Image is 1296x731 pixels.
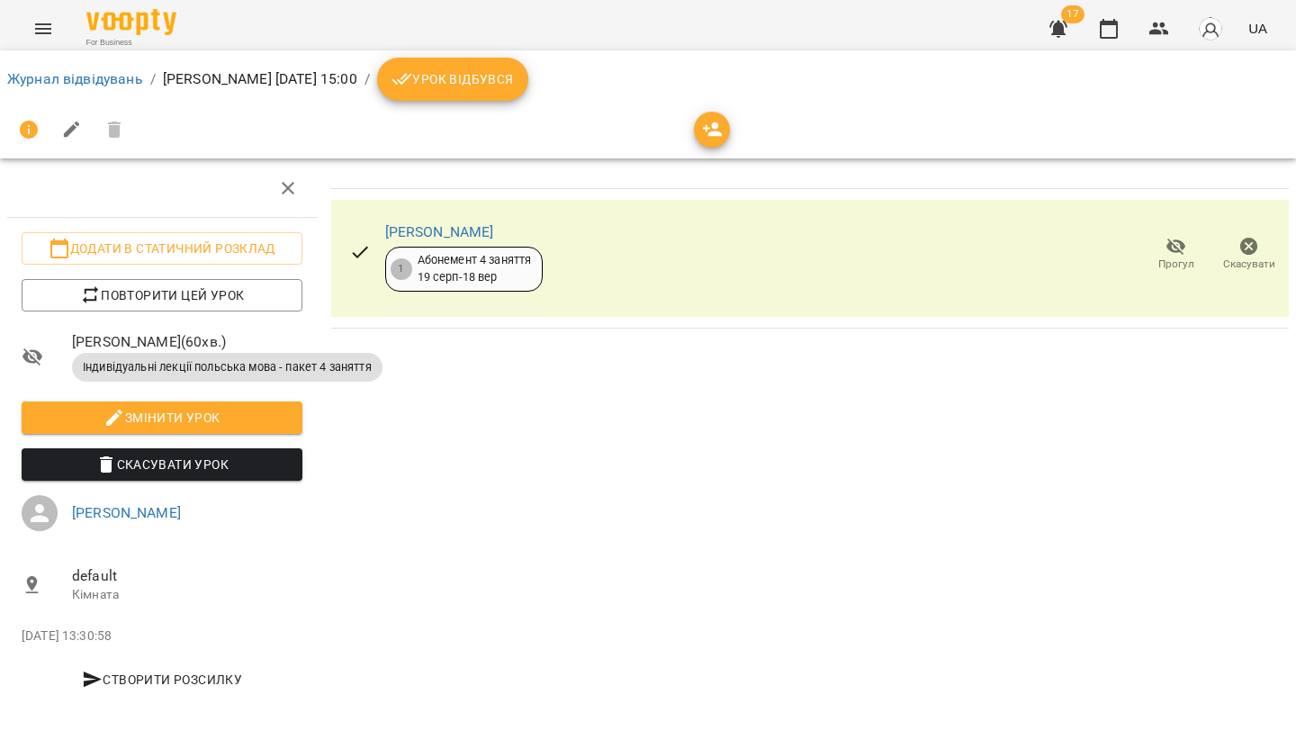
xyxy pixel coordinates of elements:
span: [PERSON_NAME] ( 60 хв. ) [72,331,302,353]
a: [PERSON_NAME] [385,223,494,240]
div: Абонемент 4 заняття 19 серп - 18 вер [418,252,532,285]
span: Скасувати Урок [36,454,288,475]
button: Скасувати Урок [22,448,302,481]
img: Voopty Logo [86,9,176,35]
button: Menu [22,7,65,50]
span: UA [1248,19,1267,38]
nav: breadcrumb [7,58,1289,101]
li: / [150,68,156,90]
button: Урок відбувся [377,58,528,101]
a: Журнал відвідувань [7,70,143,87]
span: Створити розсилку [29,669,295,690]
button: Додати в статичний розклад [22,232,302,265]
span: For Business [86,37,176,49]
li: / [364,68,370,90]
span: Повторити цей урок [36,284,288,306]
span: default [72,565,302,587]
span: Скасувати [1223,257,1275,272]
div: 1 [391,258,412,280]
span: 17 [1061,5,1084,23]
a: [PERSON_NAME] [72,504,181,521]
button: UA [1241,12,1274,45]
button: Змінити урок [22,402,302,434]
p: [DATE] 13:30:58 [22,627,302,645]
p: Кімната [72,586,302,604]
span: Змінити урок [36,407,288,429]
button: Прогул [1139,230,1212,280]
img: avatar_s.png [1198,16,1223,41]
button: Повторити цей урок [22,279,302,311]
button: Створити розсилку [22,663,302,696]
span: Додати в статичний розклад [36,238,288,259]
span: Індивідуальні лекції польська мова - пакет 4 заняття [72,359,382,375]
p: [PERSON_NAME] [DATE] 15:00 [163,68,357,90]
span: Урок відбувся [391,68,514,90]
span: Прогул [1158,257,1194,272]
button: Скасувати [1212,230,1285,280]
